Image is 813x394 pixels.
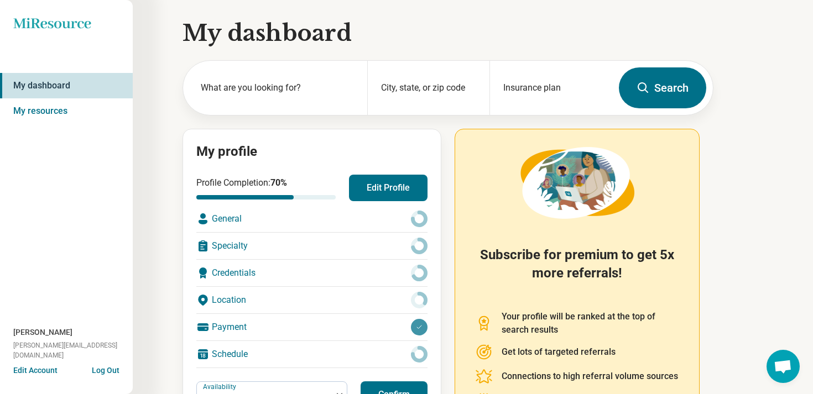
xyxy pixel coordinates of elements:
h2: My profile [196,143,428,161]
p: Your profile will be ranked at the top of search results [502,310,679,337]
span: [PERSON_NAME][EMAIL_ADDRESS][DOMAIN_NAME] [13,340,133,360]
h1: My dashboard [183,18,713,49]
span: 70 % [270,177,287,188]
h2: Subscribe for premium to get 5x more referrals! [475,246,679,297]
span: [PERSON_NAME] [13,327,72,338]
label: Availability [203,383,238,391]
div: Schedule [196,341,428,367]
button: Edit Profile [349,175,428,201]
div: Open chat [767,350,800,383]
div: Location [196,287,428,313]
p: Get lots of targeted referrals [502,345,616,359]
div: Payment [196,314,428,340]
label: What are you looking for? [201,81,354,94]
button: Log Out [92,365,119,374]
div: Specialty [196,233,428,259]
button: Edit Account [13,365,58,376]
div: Profile Completion: [196,176,336,199]
div: General [196,206,428,232]
p: Connections to high referral volume sources [502,370,678,383]
div: Credentials [196,260,428,286]
button: Search [619,67,706,108]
